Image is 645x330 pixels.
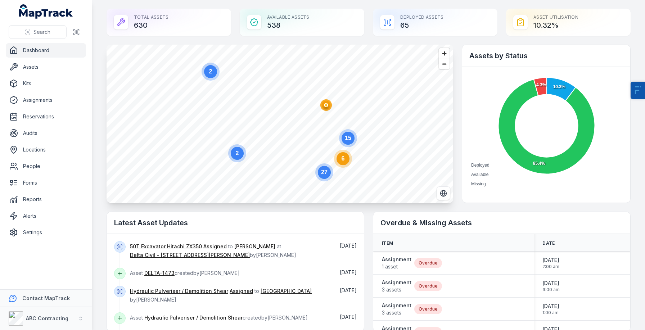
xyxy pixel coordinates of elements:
span: 1:00 am [542,310,559,316]
time: 31/08/2024, 2:00:00 am [542,257,559,270]
time: 22/08/2025, 8:56:57 am [340,243,357,249]
a: Assigned [230,288,253,295]
a: [PERSON_NAME] [234,243,275,250]
a: Assets [6,60,86,74]
a: Reservations [6,109,86,124]
span: Asset created by [PERSON_NAME] [130,270,240,276]
text: 27 [321,169,328,175]
a: [GEOGRAPHIC_DATA] [261,288,312,295]
a: Locations [6,143,86,157]
button: Zoom out [439,59,450,69]
a: Assignments [6,93,86,107]
a: MapTrack [19,4,73,19]
span: Item [382,240,393,246]
text: 2 [209,68,212,74]
a: 50T Excavator Hitachi ZX350 [130,243,202,250]
span: [DATE] [542,280,560,287]
span: [DATE] [340,243,357,249]
a: Dashboard [6,43,86,58]
a: Settings [6,225,86,240]
a: Assigned [203,243,227,250]
span: [DATE] [542,303,559,310]
a: Audits [6,126,86,140]
a: Forms [6,176,86,190]
a: Assignment3 assets [382,279,411,293]
a: Hydraulic Pulveriser / Demolition Shear [144,314,243,321]
a: Delta Civil - [STREET_ADDRESS][PERSON_NAME] [130,252,250,259]
time: 22/08/2025, 8:38:43 am [340,314,357,320]
text: 6 [342,155,345,162]
canvas: Map [107,45,453,203]
button: Search [9,25,67,39]
strong: ABC Contracting [26,315,68,321]
span: Date [542,240,555,246]
span: 3 assets [382,309,411,316]
h2: Assets by Status [469,51,623,61]
h2: Overdue & Missing Assets [380,218,623,228]
text: 2 [236,150,239,156]
strong: Contact MapTrack [22,295,70,301]
a: Reports [6,192,86,207]
span: Search [33,28,50,36]
span: Missing [471,181,486,186]
a: Kits [6,76,86,91]
span: 2:00 am [542,264,559,270]
div: Overdue [414,281,442,291]
span: Asset created by [PERSON_NAME] [130,315,308,321]
span: [DATE] [542,257,559,264]
a: Assignment1 asset [382,256,411,270]
span: Available [471,172,488,177]
h2: Latest Asset Updates [114,218,357,228]
span: 1 asset [382,263,411,270]
a: Assignment3 assets [382,302,411,316]
text: 15 [345,135,351,141]
span: [DATE] [340,287,357,293]
a: Alerts [6,209,86,223]
span: to at by [PERSON_NAME] [130,243,296,258]
span: [DATE] [340,314,357,320]
span: 3 assets [382,286,411,293]
a: People [6,159,86,173]
span: to by [PERSON_NAME] [130,288,312,303]
button: Switch to Satellite View [437,186,450,200]
time: 22/08/2025, 8:40:20 am [340,287,357,293]
strong: Assignment [382,302,411,309]
a: DELTA-1473 [144,270,175,277]
div: Overdue [414,258,442,268]
span: 3:00 am [542,287,560,293]
time: 31/01/2025, 1:00:00 am [542,303,559,316]
strong: Assignment [382,279,411,286]
time: 30/11/2024, 3:00:00 am [542,280,560,293]
time: 22/08/2025, 8:53:08 am [340,269,357,275]
span: Deployed [471,163,490,168]
span: [DATE] [340,269,357,275]
div: Overdue [414,304,442,314]
button: Zoom in [439,48,450,59]
strong: Assignment [382,256,411,263]
a: Hydraulic Pulveriser / Demolition Shear [130,288,228,295]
